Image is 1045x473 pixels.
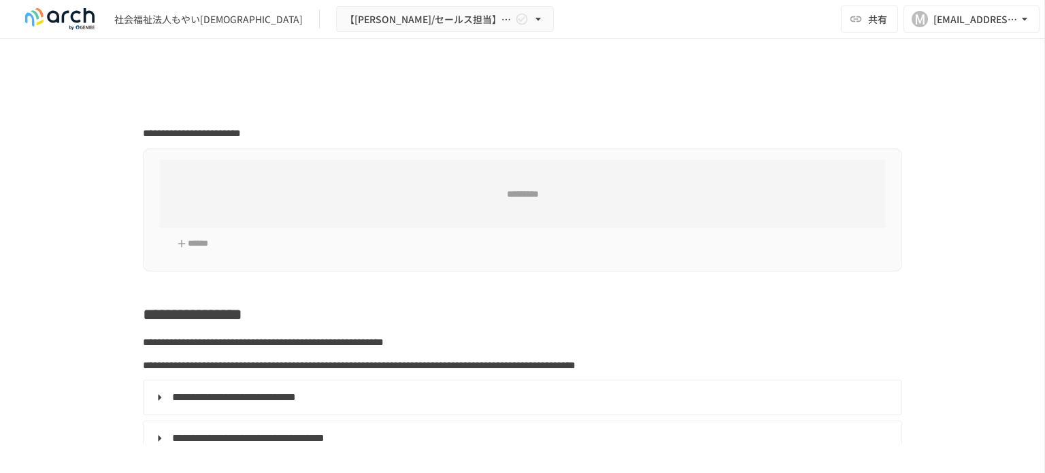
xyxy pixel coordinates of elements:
[841,5,898,33] button: 共有
[16,8,103,30] img: logo-default@2x-9cf2c760.svg
[345,11,512,28] span: 【[PERSON_NAME]/セールス担当】社会福祉法人もやい[DEMOGRAPHIC_DATA]_初期設定サポート
[912,11,928,27] div: M
[933,11,1018,28] div: [EMAIL_ADDRESS][DOMAIN_NAME]
[868,12,887,27] span: 共有
[114,12,303,27] div: 社会福祉法人もやい[DEMOGRAPHIC_DATA]
[336,6,554,33] button: 【[PERSON_NAME]/セールス担当】社会福祉法人もやい[DEMOGRAPHIC_DATA]_初期設定サポート
[903,5,1040,33] button: M[EMAIL_ADDRESS][DOMAIN_NAME]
